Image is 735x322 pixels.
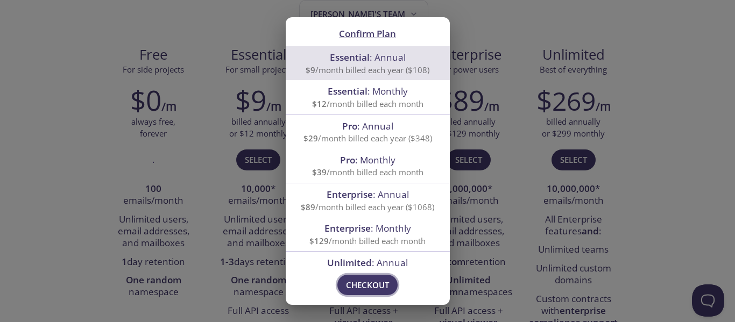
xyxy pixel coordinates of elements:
span: /month billed each year ($108) [306,65,429,75]
span: $39 [312,167,327,177]
span: $89 [301,202,315,212]
span: Unlimited [327,256,372,269]
span: Checkout [346,278,389,292]
div: Essential: Monthly$12/month billed each month [286,80,450,114]
span: Pro [342,120,357,132]
span: : Annual [327,256,408,269]
span: : Annual [327,188,409,201]
span: /month billed each month [312,167,423,177]
span: Essential [328,85,367,97]
span: : Monthly [328,85,408,97]
div: Enterprise: Monthly$129/month billed each month [286,217,450,251]
span: Confirm Plan [339,27,396,40]
span: $129 [309,235,329,246]
button: Checkout [337,275,398,295]
span: /month billed each year ($1068) [301,202,434,212]
span: Essential [330,51,370,63]
span: : Annual [342,120,393,132]
ul: confirm plan selection [286,46,450,319]
span: /month billed each month [309,235,426,246]
span: /month billed each year ($348) [303,133,432,144]
span: Pro [340,154,355,166]
span: $12 [312,98,327,109]
div: Enterprise: Annual$89/month billed each year ($1068) [286,183,450,217]
div: Pro: Monthly$39/month billed each month [286,149,450,183]
span: Enterprise [327,188,373,201]
div: Unlimited: Annual$269/month billed each year ($3228) [286,252,450,285]
span: $9 [306,65,315,75]
div: Pro: Annual$29/month billed each year ($348) [286,115,450,149]
span: : Monthly [340,154,395,166]
div: Essential: Annual$9/month billed each year ($108) [286,46,450,80]
span: /month billed each month [312,98,423,109]
span: $29 [303,133,318,144]
span: : Annual [330,51,406,63]
span: : Monthly [324,222,411,234]
span: Enterprise [324,222,371,234]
